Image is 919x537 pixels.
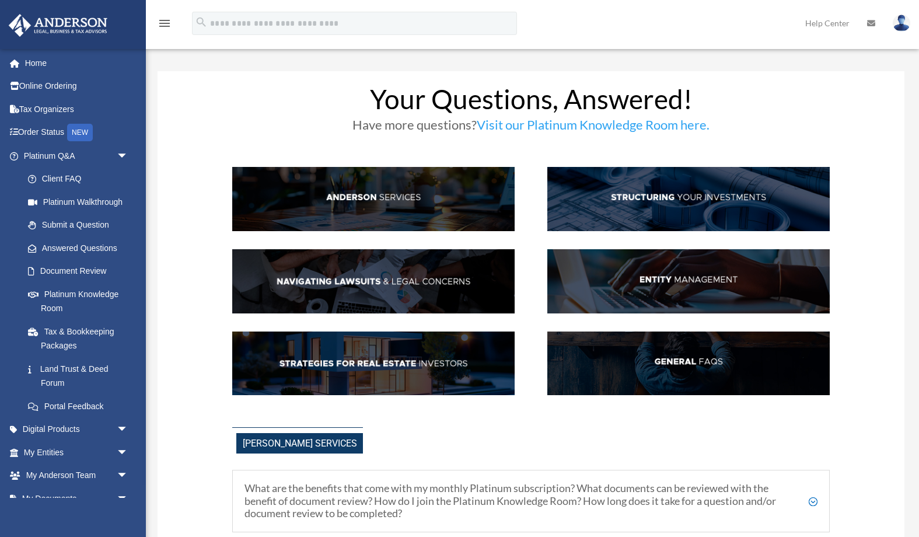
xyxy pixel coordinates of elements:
a: Submit a Question [16,214,146,237]
a: Client FAQ [16,168,140,191]
div: NEW [67,124,93,141]
a: My Entitiesarrow_drop_down [8,441,146,464]
a: Land Trust & Deed Forum [16,357,146,395]
a: Platinum Walkthrough [16,190,146,214]
a: My Documentsarrow_drop_down [8,487,146,510]
i: search [195,16,208,29]
a: Tax Organizers [8,97,146,121]
h1: Your Questions, Answered! [232,86,830,118]
a: menu [158,20,172,30]
a: Visit our Platinum Knowledge Room here. [477,117,710,138]
a: Platinum Q&Aarrow_drop_down [8,144,146,168]
a: Tax & Bookkeeping Packages [16,320,146,357]
img: User Pic [893,15,910,32]
span: arrow_drop_down [117,441,140,465]
h5: What are the benefits that come with my monthly Platinum subscription? What documents can be revi... [244,482,817,520]
h3: Have more questions? [232,118,830,137]
img: NavLaw_hdr [232,249,515,313]
span: arrow_drop_down [117,144,140,168]
img: AndServ_hdr [232,167,515,231]
span: [PERSON_NAME] Services [236,433,363,454]
span: arrow_drop_down [117,464,140,488]
a: Platinum Knowledge Room [16,283,146,320]
a: Answered Questions [16,236,146,260]
img: StratsRE_hdr [232,332,515,396]
span: arrow_drop_down [117,418,140,442]
img: StructInv_hdr [547,167,830,231]
img: EntManag_hdr [547,249,830,313]
a: Digital Productsarrow_drop_down [8,418,146,441]
span: arrow_drop_down [117,487,140,511]
img: GenFAQ_hdr [547,332,830,396]
a: Portal Feedback [16,395,146,418]
a: Online Ordering [8,75,146,98]
a: My Anderson Teamarrow_drop_down [8,464,146,487]
a: Home [8,51,146,75]
img: Anderson Advisors Platinum Portal [5,14,111,37]
i: menu [158,16,172,30]
a: Document Review [16,260,146,283]
a: Order StatusNEW [8,121,146,145]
